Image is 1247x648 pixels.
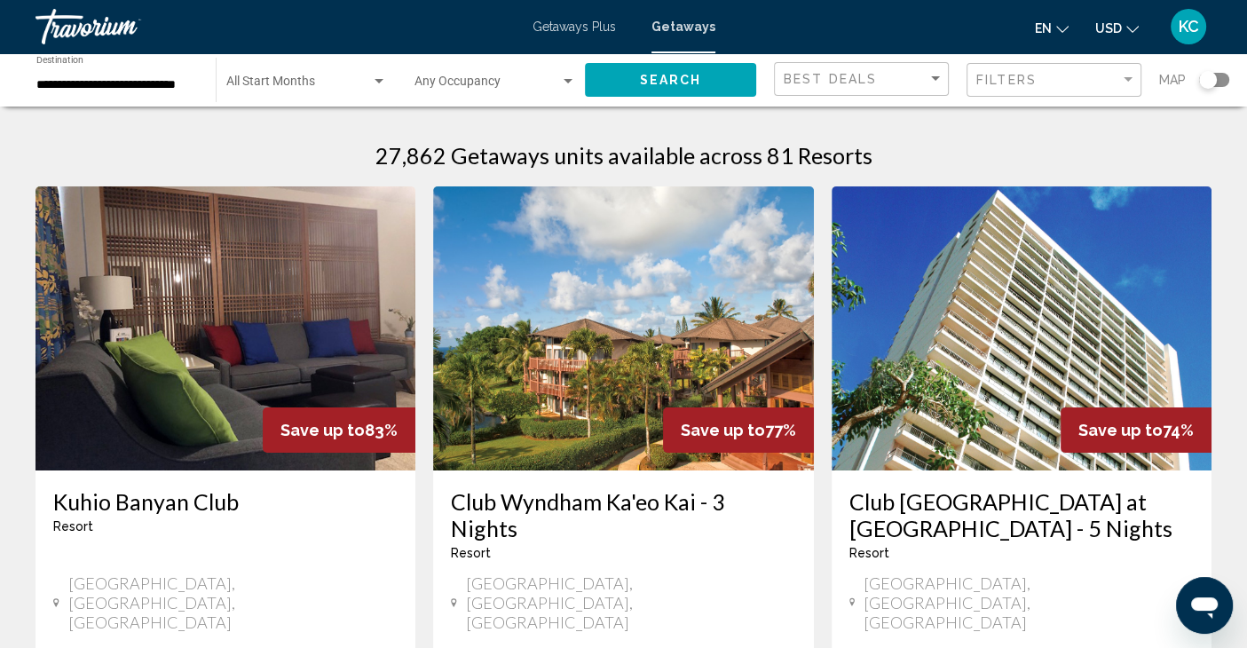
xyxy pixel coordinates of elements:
span: USD [1095,21,1122,36]
span: Resort [849,546,889,560]
span: Save up to [1078,421,1163,439]
a: Club Wyndham Ka'eo Kai - 3 Nights [451,488,795,541]
h1: 27,862 Getaways units available across 81 Resorts [375,142,872,169]
button: Change currency [1095,15,1139,41]
button: Change language [1035,15,1069,41]
iframe: Button to launch messaging window [1176,577,1233,634]
div: 77% [663,407,814,453]
span: [GEOGRAPHIC_DATA], [GEOGRAPHIC_DATA], [GEOGRAPHIC_DATA] [68,573,399,632]
a: Club [GEOGRAPHIC_DATA] at [GEOGRAPHIC_DATA] - 5 Nights [849,488,1194,541]
span: Resort [53,519,93,533]
span: [GEOGRAPHIC_DATA], [GEOGRAPHIC_DATA], [GEOGRAPHIC_DATA] [466,573,796,632]
span: en [1035,21,1052,36]
span: Search [640,74,702,88]
img: 1376E01X.jpg [433,186,813,470]
mat-select: Sort by [784,72,943,87]
button: User Menu [1165,8,1211,45]
span: Resort [451,546,491,560]
span: Save up to [280,421,365,439]
a: Travorium [36,9,515,44]
button: Search [585,63,756,96]
a: Getaways Plus [533,20,616,34]
div: 83% [263,407,415,453]
button: Filter [967,62,1141,99]
a: Kuhio Banyan Club [53,488,398,515]
span: Save up to [681,421,765,439]
span: KC [1179,18,1199,36]
a: Getaways [651,20,715,34]
span: Best Deals [784,72,877,86]
img: C178E01X.jpg [832,186,1211,470]
span: Filters [976,73,1037,87]
span: Map [1159,67,1186,92]
img: 1297I01X.jpg [36,186,415,470]
span: [GEOGRAPHIC_DATA], [GEOGRAPHIC_DATA], [GEOGRAPHIC_DATA] [864,573,1194,632]
div: 74% [1061,407,1211,453]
